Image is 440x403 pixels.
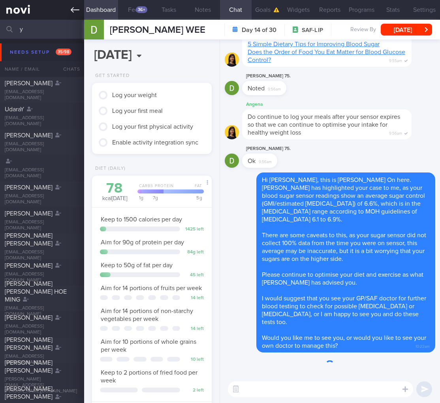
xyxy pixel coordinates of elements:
div: Protein [152,184,175,193]
span: [PERSON_NAME] [5,262,53,269]
div: kcal [DATE] [100,182,130,202]
a: Does the Order of Food You Eat Matter for Blood Glucose Control? [248,49,405,63]
div: [PERSON_NAME] 75. [242,71,310,81]
span: [PERSON_NAME] [5,132,53,139]
span: I would suggest that you see your GP/SAF doctor for further blood testing to check for possible [... [262,295,426,325]
div: [EMAIL_ADDRESS][DOMAIN_NAME] [5,193,79,205]
span: [PERSON_NAME] WEE [110,25,205,35]
span: There are some caveats to this, as your sugar sensor did not collect 100% data from the time you ... [262,232,426,262]
div: 84 g left [184,249,204,255]
div: [EMAIL_ADDRESS][DOMAIN_NAME] [5,249,79,261]
span: Noted [248,85,265,92]
strong: Day 14 of 30 [242,26,276,34]
span: [PERSON_NAME] [5,210,53,217]
div: Needs setup [8,47,73,58]
div: Chats [53,61,84,77]
div: 7 g [143,195,166,200]
span: [PERSON_NAME] [5,315,53,321]
div: [EMAIL_ADDRESS][DOMAIN_NAME] [5,306,79,317]
span: 35 / 98 [56,49,71,55]
span: UdaraY [5,106,24,112]
span: Would you like me to see you, or would you like to see your own doctor to manage this? [262,335,426,349]
span: Ok [248,158,256,164]
div: 10 left [184,357,204,363]
span: [PERSON_NAME], [PERSON_NAME] [5,386,54,400]
span: Please continue to optimise your diet and exercise as what [PERSON_NAME] has advised you. [262,272,423,286]
div: [EMAIL_ADDRESS][DOMAIN_NAME] [5,324,79,336]
div: [EMAIL_ADDRESS][DOMAIN_NAME] [5,272,79,283]
div: [EMAIL_ADDRESS][DOMAIN_NAME] [5,219,79,231]
div: [EMAIL_ADDRESS][DOMAIN_NAME] [5,141,79,153]
div: 5 g [164,195,204,200]
span: 10:22am [416,342,430,349]
div: 1 g [135,195,145,200]
div: 78 [100,182,130,195]
span: [PERSON_NAME] [PERSON_NAME] [5,232,53,247]
div: [PERSON_NAME][EMAIL_ADDRESS][PERSON_NAME][DOMAIN_NAME] [5,377,79,394]
span: SAF-LIP [302,26,323,34]
div: Get Started [92,73,130,79]
div: 14 left [184,295,204,301]
div: [EMAIL_ADDRESS][DOMAIN_NAME] [5,167,79,179]
span: 9:56am [268,84,281,92]
div: 14 left [184,326,204,332]
div: Diet (Daily) [92,166,126,172]
span: Aim for 90g of protein per day [101,239,184,246]
div: [EMAIL_ADDRESS][DOMAIN_NAME] [5,354,79,366]
div: Angena [242,100,435,109]
span: Do continue to log your meals after your sensor expires so that we can continue to optimise your ... [248,114,400,136]
span: Keep to 2 portions of fried food per week [101,369,197,384]
div: Fat [172,184,204,193]
div: 1425 left [184,227,204,232]
span: [PERSON_NAME] [5,80,53,86]
span: 9:55am [389,56,402,64]
div: 36+ [136,6,147,13]
span: Keep to 1500 calories per day [101,216,182,223]
span: [PERSON_NAME] [5,184,53,191]
div: 2 left [184,388,204,394]
span: Hi [PERSON_NAME], this is [PERSON_NAME] On here. [262,177,411,183]
span: [PERSON_NAME] [PERSON_NAME] [5,360,53,374]
div: 45 left [184,272,204,278]
span: Review By [350,26,376,34]
a: 5 Simple Dietary Tips for Improving Blood Sugar [248,41,380,47]
span: [PERSON_NAME] [PERSON_NAME] [5,337,53,351]
span: Aim for 10 portions of whole grains per week [101,339,196,353]
div: Carbs [135,184,154,193]
span: 9:56am [259,157,272,165]
button: [DATE] [381,24,432,36]
span: Aim for 14 portions of fruits per week [101,285,202,291]
div: [EMAIL_ADDRESS][DOMAIN_NAME] [5,89,79,101]
span: Aim for 14 portions of non-starchy vegetables per week [101,308,193,322]
div: [PERSON_NAME] 75. [242,144,301,154]
div: [EMAIL_ADDRESS][DOMAIN_NAME] [5,115,79,127]
span: Keep to 50g of fat per day [101,262,173,268]
span: [PERSON_NAME] [PERSON_NAME] HOE MING [5,281,67,303]
span: [PERSON_NAME] has highlighted your case to me, as your blood sugar sensor readings show an averag... [262,185,425,223]
span: 9:56am [389,129,402,136]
